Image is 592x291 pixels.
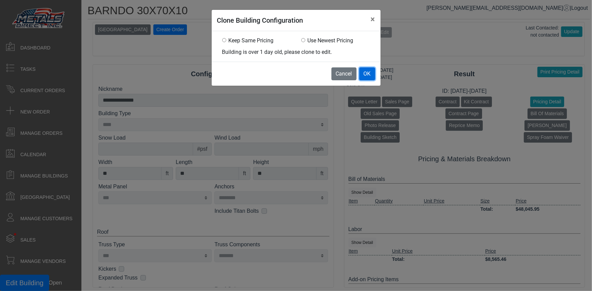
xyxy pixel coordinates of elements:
button: Close [365,10,381,29]
h5: Clone Building Configuration [217,15,303,25]
button: OK [359,67,375,80]
button: Cancel [331,67,357,80]
label: Use Newest Pricing [307,37,353,45]
label: Keep Same Pricing [228,37,273,45]
div: Building is over 1 day old, please clone to edit. [222,48,370,56]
